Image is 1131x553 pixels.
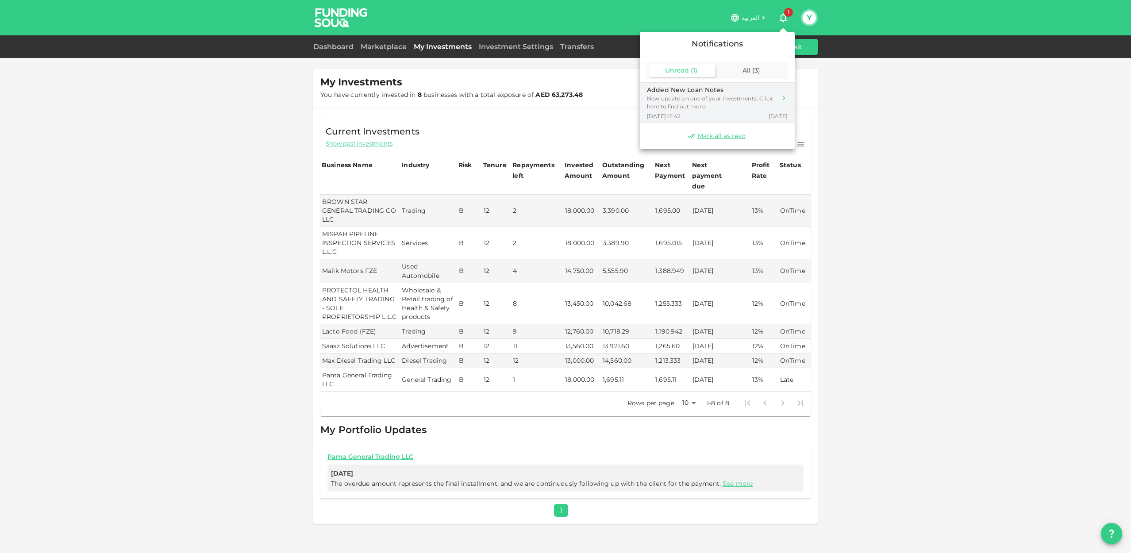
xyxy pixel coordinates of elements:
span: ( 1 ) [691,66,697,74]
span: Unread [665,66,689,74]
span: Notifications [692,39,743,49]
span: [DATE] [769,112,788,120]
span: Mark all as read [697,132,746,140]
div: Added New Loan Notes [647,85,777,95]
div: New update on one of your investments. Click here to find out more. [647,95,777,111]
span: ( 3 ) [752,66,760,74]
span: All [742,66,750,74]
span: [DATE] 01:42 [647,112,681,120]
